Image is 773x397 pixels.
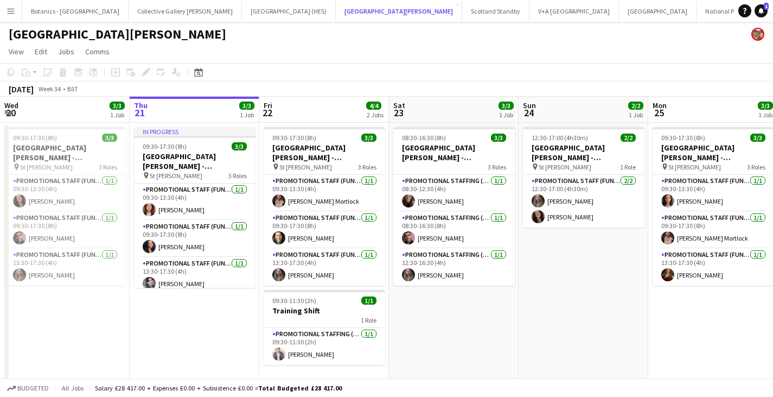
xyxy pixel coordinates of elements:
[9,26,226,42] h1: [GEOGRAPHIC_DATA][PERSON_NAME]
[264,175,385,212] app-card-role: Promotional Staff (Fundraiser)1/109:30-13:30 (4h)[PERSON_NAME] Mortlock
[499,111,513,119] div: 1 Job
[22,1,129,22] button: Botanics - [GEOGRAPHIC_DATA]
[539,163,591,171] span: St [PERSON_NAME]
[4,143,126,162] h3: [GEOGRAPHIC_DATA][PERSON_NAME] - Fundraising
[361,316,376,324] span: 1 Role
[619,1,697,22] button: [GEOGRAPHIC_DATA]
[67,85,78,93] div: BST
[358,163,376,171] span: 3 Roles
[523,127,644,228] app-job-card: 12:30-17:00 (4h30m)2/2[GEOGRAPHIC_DATA][PERSON_NAME] - Fundraising St [PERSON_NAME]1 RolePromotio...
[367,111,384,119] div: 2 Jobs
[262,106,272,119] span: 22
[629,111,643,119] div: 1 Job
[264,249,385,286] app-card-role: Promotional Staff (Fundraiser)1/113:30-17:30 (4h)[PERSON_NAME]
[4,249,126,286] app-card-role: Promotional Staff (Fundraiser)1/113:30-17:30 (4h)[PERSON_NAME]
[60,384,86,392] span: All jobs
[239,102,254,110] span: 3/3
[264,100,272,110] span: Fri
[95,384,342,392] div: Salary £28 417.00 + Expenses £0.00 + Subsistence £0.00 =
[393,175,515,212] app-card-role: Promotional Staffing (Promotional Staff)1/108:30-12:30 (4h)[PERSON_NAME]
[361,297,376,305] span: 1/1
[4,212,126,249] app-card-role: Promotional Staff (Fundraiser)1/109:30-17:30 (8h)[PERSON_NAME]
[228,172,247,180] span: 3 Roles
[240,111,254,119] div: 1 Job
[523,100,536,110] span: Sun
[99,163,117,171] span: 3 Roles
[651,106,667,119] span: 25
[232,142,247,150] span: 3/3
[491,134,506,142] span: 3/3
[393,249,515,286] app-card-role: Promotional Staffing (Promotional Staff)1/112:30-16:30 (4h)[PERSON_NAME]
[242,1,336,22] button: [GEOGRAPHIC_DATA] (HES)
[13,134,57,142] span: 09:30-17:30 (8h)
[110,111,124,119] div: 1 Job
[523,175,644,228] app-card-role: Promotional Staff (Fundraiser)2/212:30-17:00 (4h30m)[PERSON_NAME][PERSON_NAME]
[85,47,110,56] span: Comms
[521,106,536,119] span: 24
[336,1,462,22] button: [GEOGRAPHIC_DATA][PERSON_NAME]
[134,100,148,110] span: Thu
[134,152,255,171] h3: [GEOGRAPHIC_DATA][PERSON_NAME] - Fundraising
[392,106,405,119] span: 23
[264,328,385,365] app-card-role: Promotional Staffing (Promotional Staff)1/109:30-11:30 (2h)[PERSON_NAME]
[747,163,765,171] span: 3 Roles
[393,100,405,110] span: Sat
[129,1,242,22] button: Collective Gallery [PERSON_NAME]
[393,143,515,162] h3: [GEOGRAPHIC_DATA][PERSON_NAME] - Fundraising
[264,306,385,316] h3: Training Shift
[264,127,385,286] app-job-card: 09:30-17:30 (8h)3/3[GEOGRAPHIC_DATA][PERSON_NAME] - Fundraising St [PERSON_NAME]3 RolesPromotiona...
[81,45,114,59] a: Comms
[402,134,446,142] span: 08:30-16:30 (8h)
[750,134,765,142] span: 3/3
[143,142,187,150] span: 09:30-17:30 (8h)
[134,127,255,136] div: In progress
[366,102,381,110] span: 4/4
[4,127,126,286] app-job-card: 09:30-17:30 (8h)3/3[GEOGRAPHIC_DATA][PERSON_NAME] - Fundraising St [PERSON_NAME]3 RolesPromotiona...
[532,134,588,142] span: 12:30-17:00 (4h30m)
[4,45,28,59] a: View
[9,47,24,56] span: View
[279,163,332,171] span: St [PERSON_NAME]
[150,172,202,180] span: St [PERSON_NAME]
[668,163,721,171] span: St [PERSON_NAME]
[30,45,52,59] a: Edit
[4,100,18,110] span: Wed
[264,290,385,365] app-job-card: 09:30-11:30 (2h)1/1Training Shift1 RolePromotional Staffing (Promotional Staff)1/109:30-11:30 (2h...
[264,212,385,249] app-card-role: Promotional Staff (Fundraiser)1/109:30-17:30 (8h)[PERSON_NAME]
[35,47,47,56] span: Edit
[758,102,773,110] span: 3/3
[462,1,529,22] button: Scotland Standby
[54,45,79,59] a: Jobs
[58,47,74,56] span: Jobs
[17,385,49,392] span: Budgeted
[393,127,515,286] app-job-card: 08:30-16:30 (8h)3/3[GEOGRAPHIC_DATA][PERSON_NAME] - Fundraising3 RolesPromotional Staffing (Promo...
[36,85,63,93] span: Week 34
[9,84,34,94] div: [DATE]
[258,384,342,392] span: Total Budgeted £28 417.00
[628,102,643,110] span: 2/2
[499,102,514,110] span: 3/3
[5,382,50,394] button: Budgeted
[653,100,667,110] span: Mon
[523,143,644,162] h3: [GEOGRAPHIC_DATA][PERSON_NAME] - Fundraising
[764,3,769,10] span: 1
[758,111,772,119] div: 1 Job
[264,143,385,162] h3: [GEOGRAPHIC_DATA][PERSON_NAME] - Fundraising
[132,106,148,119] span: 21
[529,1,619,22] button: V+A [GEOGRAPHIC_DATA]
[134,220,255,257] app-card-role: Promotional Staff (Fundraiser)1/109:30-17:30 (8h)[PERSON_NAME]
[134,257,255,294] app-card-role: Promotional Staff (Fundraiser)1/113:30-17:30 (4h)[PERSON_NAME]
[661,134,705,142] span: 09:30-17:30 (8h)
[393,212,515,249] app-card-role: Promotional Staffing (Promotional Staff)1/108:30-16:30 (8h)[PERSON_NAME]
[134,127,255,288] app-job-card: In progress09:30-17:30 (8h)3/3[GEOGRAPHIC_DATA][PERSON_NAME] - Fundraising St [PERSON_NAME]3 Role...
[134,184,255,220] app-card-role: Promotional Staff (Fundraiser)1/109:30-13:30 (4h)[PERSON_NAME]
[4,175,126,212] app-card-role: Promotional Staff (Fundraiser)1/109:30-13:30 (4h)[PERSON_NAME]
[488,163,506,171] span: 3 Roles
[102,134,117,142] span: 3/3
